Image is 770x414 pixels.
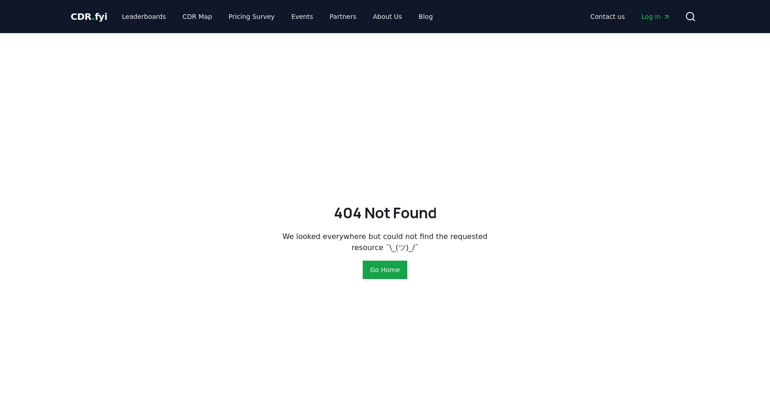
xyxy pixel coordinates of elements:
[322,8,364,25] a: Partners
[221,8,282,25] a: Pricing Survey
[91,11,95,22] span: .
[411,8,440,25] a: Blog
[114,8,173,25] a: Leaderboards
[641,12,670,21] span: Log in
[363,261,407,279] button: Go Home
[334,202,437,224] h2: 404 Not Found
[583,8,632,25] a: Contact us
[282,231,488,253] p: We looked everywhere but could not find the requested resource ¯\_(ツ)_/¯
[71,10,108,23] a: CDR.fyi
[114,8,440,25] nav: Main
[634,8,677,25] a: Log in
[175,8,219,25] a: CDR Map
[284,8,320,25] a: Events
[365,8,409,25] a: About Us
[71,11,108,22] span: CDR fyi
[583,8,677,25] nav: Main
